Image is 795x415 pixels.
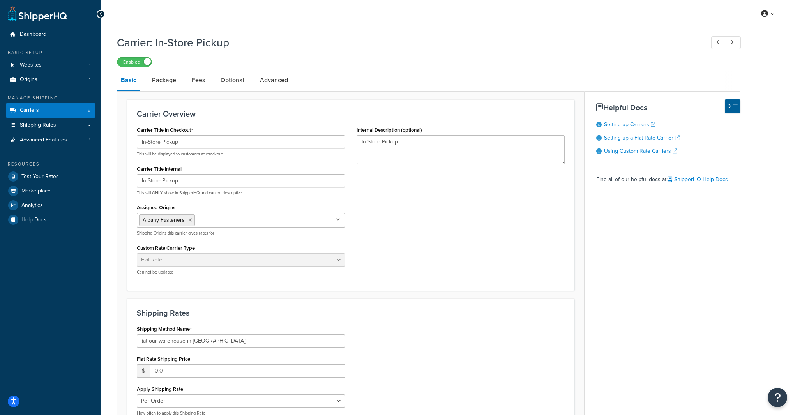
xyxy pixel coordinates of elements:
[604,134,680,142] a: Setting up a Flat Rate Carrier
[137,386,183,392] label: Apply Shipping Rate
[137,230,345,236] p: Shipping Origins this carrier gives rates for
[668,175,728,184] a: ShipperHQ Help Docs
[6,49,95,56] div: Basic Setup
[6,27,95,42] a: Dashboard
[21,188,51,194] span: Marketplace
[6,58,95,72] li: Websites
[137,326,192,332] label: Shipping Method Name
[596,168,740,185] div: Find all of our helpful docs at:
[89,137,90,143] span: 1
[137,205,175,210] label: Assigned Origins
[20,31,46,38] span: Dashboard
[137,309,565,317] h3: Shipping Rates
[256,71,292,90] a: Advanced
[711,36,726,49] a: Previous Record
[6,213,95,227] a: Help Docs
[117,71,140,91] a: Basic
[6,198,95,212] a: Analytics
[148,71,180,90] a: Package
[604,147,677,155] a: Using Custom Rate Carriers
[20,76,37,83] span: Origins
[117,35,697,50] h1: Carrier: In-Store Pickup
[137,151,345,157] p: This will be displayed to customers at checkout
[357,127,422,133] label: Internal Description (optional)
[21,173,59,180] span: Test Your Rates
[217,71,248,90] a: Optional
[357,135,565,164] textarea: In-Store Pickup
[6,170,95,184] a: Test Your Rates
[89,76,90,83] span: 1
[6,184,95,198] a: Marketplace
[20,62,42,69] span: Websites
[20,122,56,129] span: Shipping Rules
[88,107,90,114] span: 5
[6,118,95,132] a: Shipping Rules
[726,36,741,49] a: Next Record
[188,71,209,90] a: Fees
[604,120,655,129] a: Setting up Carriers
[20,137,67,143] span: Advanced Features
[6,133,95,147] li: Advanced Features
[6,58,95,72] a: Websites1
[6,133,95,147] a: Advanced Features1
[89,62,90,69] span: 1
[21,217,47,223] span: Help Docs
[6,161,95,168] div: Resources
[20,107,39,114] span: Carriers
[768,388,787,407] button: Open Resource Center
[137,190,345,196] p: This will ONLY show in ShipperHQ and can be descriptive
[596,103,740,112] h3: Helpful Docs
[117,57,152,67] label: Enabled
[6,103,95,118] a: Carriers5
[137,127,193,133] label: Carrier Title in Checkout
[725,99,740,113] button: Hide Help Docs
[6,103,95,118] li: Carriers
[137,364,150,378] span: $
[137,166,182,172] label: Carrier Title Internal
[137,109,565,118] h3: Carrier Overview
[143,216,185,224] span: Albany Fasteners
[137,245,195,251] label: Custom Rate Carrier Type
[6,72,95,87] li: Origins
[137,356,190,362] label: Flat Rate Shipping Price
[137,269,345,275] p: Can not be updated
[6,95,95,101] div: Manage Shipping
[21,202,43,209] span: Analytics
[6,72,95,87] a: Origins1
